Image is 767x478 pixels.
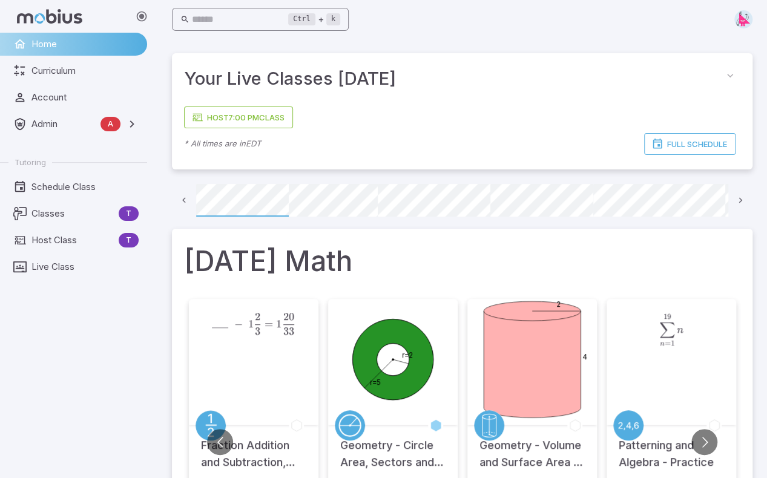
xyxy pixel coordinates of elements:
[677,325,683,335] span: n
[644,133,736,155] a: Full Schedule
[260,313,262,327] span: ​
[402,350,413,359] text: r=2
[720,65,740,86] button: collapse
[283,325,294,338] span: 33
[582,352,587,361] text: 4
[255,325,260,338] span: 3
[248,318,254,330] span: 1
[201,425,306,471] h5: Fraction Addition and Subtraction, Mixed - Advanced
[370,378,381,387] text: r=5
[31,234,114,247] span: Host Class
[613,410,644,440] a: Patterning
[675,313,676,333] span: ​
[283,310,294,323] span: 20
[294,313,295,327] span: ​
[288,12,340,27] div: +
[31,260,139,273] span: Live Class
[234,318,243,330] span: −
[184,65,720,92] span: Your Live Classes [DATE]
[184,106,293,128] a: Host7:00 PMClass
[734,10,752,28] img: right-triangle.svg
[184,138,261,150] p: * All times are in EDT
[100,118,120,130] span: A
[31,38,139,51] span: Home
[184,241,740,282] h1: [DATE] Math
[691,429,717,455] button: Go to next slide
[665,339,671,347] span: =
[31,64,139,77] span: Curriculum
[660,340,665,347] span: n
[335,410,365,440] a: Circles
[619,425,724,471] h5: Patterning and Algebra - Practice
[326,13,340,25] kbd: k
[119,234,139,246] span: T
[659,318,675,342] span: ∑
[31,180,139,194] span: Schedule Class
[119,208,139,220] span: T
[474,410,504,440] a: Geometry 3D
[31,207,114,220] span: Classes
[31,117,96,131] span: Admin
[288,13,315,25] kbd: Ctrl
[671,339,674,347] span: 1
[196,410,226,440] a: Fractions/Decimals
[15,157,46,168] span: Tutoring
[265,318,273,330] span: =
[212,318,228,330] span: ___
[255,310,260,323] span: 2
[207,429,233,455] button: Go to previous slide
[276,318,281,330] span: 1
[556,300,561,309] text: 2
[479,425,585,471] h5: Geometry - Volume and Surface Area of Complex 3D Shapes - Practice
[340,425,446,471] h5: Geometry - Circle Area, Sectors and Donuts - Intro
[31,91,139,104] span: Account
[663,312,671,321] span: 19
